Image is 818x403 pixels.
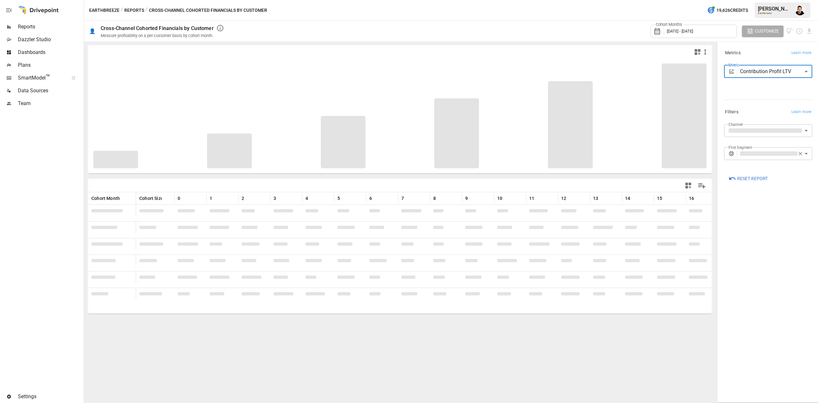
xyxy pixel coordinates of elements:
div: Contribution Profit LTV [740,65,812,78]
button: Sort [535,194,544,203]
label: Cohort Months [654,22,684,27]
div: 👤 [89,28,96,34]
span: Customize [755,27,779,35]
span: Settings [18,393,82,400]
span: 6 [369,195,372,201]
span: 11 [529,195,534,201]
span: Cohort Month [91,195,120,201]
span: SmartModel [18,74,65,82]
span: Plans [18,61,82,69]
button: Download report [806,27,813,35]
label: First Segment [729,145,752,150]
button: 19,626Credits [705,4,751,16]
span: Reports [18,23,82,31]
div: Earthbreeze [758,12,791,15]
div: / [145,6,148,14]
button: Sort [663,194,672,203]
button: Sort [245,194,254,203]
button: Sort [405,194,413,203]
div: [PERSON_NAME] [758,6,791,12]
button: Sort [309,194,318,203]
span: Team [18,100,82,107]
span: Data Sources [18,87,82,95]
span: Cohort Size [139,195,163,201]
span: Reset Report [737,175,768,183]
span: 16 [689,195,694,201]
button: Sort [567,194,576,203]
button: Customize [742,26,783,37]
label: Metric [729,62,739,68]
span: Dashboards [18,49,82,56]
span: 14 [625,195,630,201]
span: Dazzler Studio [18,36,82,43]
span: 12 [561,195,566,201]
span: 3 [274,195,276,201]
button: Reset Report [724,173,772,184]
button: Sort [436,194,445,203]
button: Sort [468,194,477,203]
button: Manage Columns [695,179,709,193]
button: Schedule report [796,27,803,35]
button: Sort [162,194,171,203]
span: [DATE] - [DATE] [667,29,693,34]
h6: Filters [725,109,738,116]
span: 19,626 Credits [716,6,748,14]
div: Cross-Channel Cohorted Financials by Customer [101,25,214,31]
h6: Metrics [725,49,741,57]
span: 4 [305,195,308,201]
span: 9 [465,195,468,201]
span: 10 [497,195,502,201]
button: Reports [124,6,144,14]
button: Francisco Sanchez [791,1,809,19]
span: Learn more [791,50,811,56]
button: Sort [213,194,222,203]
button: Sort [120,194,129,203]
span: 8 [433,195,436,201]
span: 0 [178,195,180,201]
label: Channel [729,122,743,127]
button: Earthbreeze [89,6,120,14]
button: View documentation [786,26,793,37]
img: Francisco Sanchez [795,5,805,15]
button: Sort [503,194,512,203]
button: Sort [695,194,704,203]
span: Learn more [791,109,811,115]
span: 15 [657,195,662,201]
button: Sort [631,194,640,203]
span: 7 [401,195,404,201]
span: 5 [337,195,340,201]
button: Sort [599,194,608,203]
span: 13 [593,195,598,201]
span: 2 [242,195,244,201]
span: ™ [46,73,50,81]
button: Sort [373,194,382,203]
span: 1 [210,195,212,201]
button: Sort [341,194,350,203]
button: Sort [181,194,190,203]
div: / [121,6,123,14]
button: Sort [277,194,286,203]
div: Measure profitability on a per-customer basis by cohort month. [101,33,213,38]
